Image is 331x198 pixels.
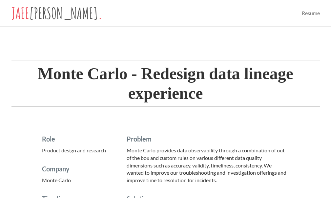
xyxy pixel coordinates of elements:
span: [PERSON_NAME] [29,4,98,23]
h2: Monte Carlo - Redesign data lineage experience [11,60,320,107]
p: Monte Carlo provides data observability through a combination of out of the box and custom rules ... [127,147,288,184]
h4: Problem [127,134,288,143]
h4: Company [42,164,122,173]
h4: Role [42,134,122,143]
p: Monte Carlo [42,177,122,184]
p: Product design and research [42,147,122,154]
